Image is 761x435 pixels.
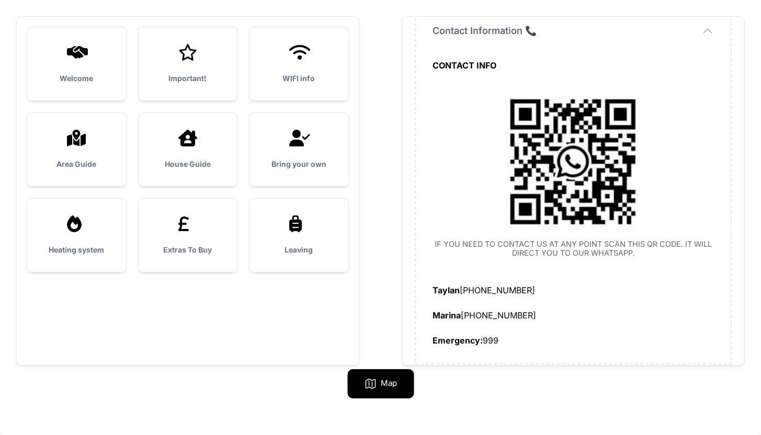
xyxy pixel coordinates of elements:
h3: Important! [155,73,221,84]
h3: Leaving [266,245,332,255]
h3: Bring your own [266,159,332,169]
a: Leaving [249,199,348,272]
a: WIFI info [249,27,348,100]
button: Contact Information 📞 [433,24,714,38]
strong: CONTACT INFO [433,60,496,71]
strong: Taylan [433,285,460,295]
a: House Guide [139,113,237,186]
a: Heating system [27,199,126,272]
a: Important! [139,27,237,100]
span: Contact Information 📞 [433,24,537,38]
p: Map [381,377,397,390]
h3: Welcome [44,73,109,84]
strong: Emergency: [433,335,483,346]
a: Extras To Buy [139,199,237,272]
a: Welcome [27,27,126,100]
a: Area Guide [27,113,126,186]
div: [PHONE_NUMBER] [PHONE_NUMBER] 999 [433,59,714,347]
strong: Marina [433,310,461,320]
img: 7phwgozejoizekh3rn645ljh76sk [492,84,655,239]
figcaption: IF YOU NEED TO CONTACT US AT ANY POINT SCAN THIS QR CODE. IT WILL DIRECT YOU TO OUR WHATSAPP. [433,239,714,258]
h3: Heating system [44,245,109,255]
h3: Area Guide [44,159,109,169]
h3: House Guide [155,159,221,169]
h3: Extras To Buy [155,245,221,255]
a: Bring your own [249,113,348,186]
h3: WIFI info [266,73,332,84]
